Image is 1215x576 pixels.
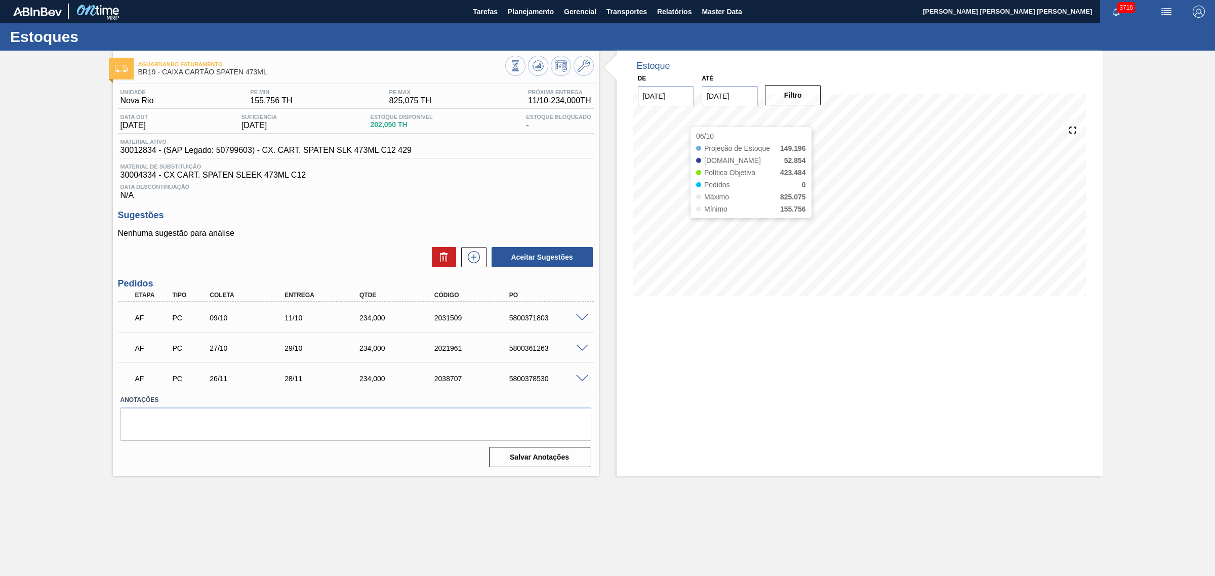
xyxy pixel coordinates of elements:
div: 5800361263 [507,344,592,352]
div: 5800378530 [507,375,592,383]
button: Filtro [765,85,821,105]
button: Visão Geral dos Estoques [505,56,525,76]
div: 234,000 [357,375,442,383]
div: 2038707 [432,375,517,383]
input: dd/mm/yyyy [702,86,758,106]
input: dd/mm/yyyy [638,86,694,106]
p: Nenhuma sugestão para análise [118,229,594,238]
label: Até [702,75,713,82]
span: Estoque Bloqueado [526,114,591,120]
span: Data out [120,114,148,120]
div: Nova sugestão [456,247,487,267]
div: Aguardando Faturamento [133,367,173,390]
div: Pedido de Compra [170,344,210,352]
div: 11/10/2025 [282,314,367,322]
div: 29/10/2025 [282,344,367,352]
div: Código [432,292,517,299]
div: 27/10/2025 [207,344,292,352]
span: 825,075 TH [389,96,431,105]
span: Data Descontinuação [120,184,591,190]
span: 30012834 - (SAP Legado: 50799603) - CX. CART. SPATEN SLK 473ML C12 429 [120,146,412,155]
span: PE MIN [250,89,292,95]
button: Atualizar Gráfico [528,56,548,76]
h3: Sugestões [118,210,594,221]
span: Nova Rio [120,96,154,105]
span: [DATE] [241,121,277,130]
div: - [523,114,593,130]
button: Salvar Anotações [489,447,590,467]
h1: Estoques [10,31,190,43]
div: 09/10/2025 [207,314,292,322]
div: Entrega [282,292,367,299]
span: PE MAX [389,89,431,95]
div: Aguardando Faturamento [133,307,173,329]
div: Estoque [637,61,670,71]
span: 3716 [1117,2,1135,13]
button: Aceitar Sugestões [492,247,593,267]
div: Pedido de Compra [170,375,210,383]
span: Master Data [702,6,742,18]
span: Tarefas [473,6,498,18]
span: Unidade [120,89,154,95]
div: N/A [118,180,594,200]
span: 155,756 TH [250,96,292,105]
div: 28/11/2025 [282,375,367,383]
div: 2021961 [432,344,517,352]
div: 2031509 [432,314,517,322]
button: Ir ao Master Data / Geral [574,56,594,76]
img: Logout [1193,6,1205,18]
span: Aguardando Faturamento [138,61,505,67]
span: Suficiência [241,114,277,120]
span: Material ativo [120,139,412,145]
img: userActions [1160,6,1172,18]
span: Estoque Disponível [371,114,433,120]
span: Transportes [606,6,647,18]
h3: Pedidos [118,278,594,289]
span: Próxima Entrega [528,89,591,95]
div: Pedido de Compra [170,314,210,322]
span: 30004334 - CX CART. SPATEN SLEEK 473ML C12 [120,171,591,180]
label: Anotações [120,393,591,407]
button: Notificações [1100,5,1132,19]
div: Excluir Sugestões [427,247,456,267]
span: [DATE] [120,121,148,130]
span: Relatórios [657,6,692,18]
div: 234,000 [357,344,442,352]
label: De [638,75,646,82]
img: Ícone [115,65,128,72]
button: Programar Estoque [551,56,571,76]
div: Tipo [170,292,210,299]
p: AF [135,314,170,322]
div: Aguardando Faturamento [133,337,173,359]
p: AF [135,375,170,383]
div: Qtde [357,292,442,299]
div: 5800371803 [507,314,592,322]
span: Material de Substituição [120,163,591,170]
span: Gerencial [564,6,596,18]
p: AF [135,344,170,352]
span: 202,050 TH [371,121,433,129]
div: Etapa [133,292,173,299]
div: PO [507,292,592,299]
div: Coleta [207,292,292,299]
img: TNhmsLtSVTkK8tSr43FrP2fwEKptu5GPRR3wAAAABJRU5ErkJggg== [13,7,62,16]
div: Aceitar Sugestões [487,246,594,268]
span: BR19 - CAIXA CARTÃO SPATEN 473ML [138,68,505,76]
div: 234,000 [357,314,442,322]
div: 26/11/2025 [207,375,292,383]
span: 11/10 - 234,000 TH [528,96,591,105]
span: Planejamento [508,6,554,18]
